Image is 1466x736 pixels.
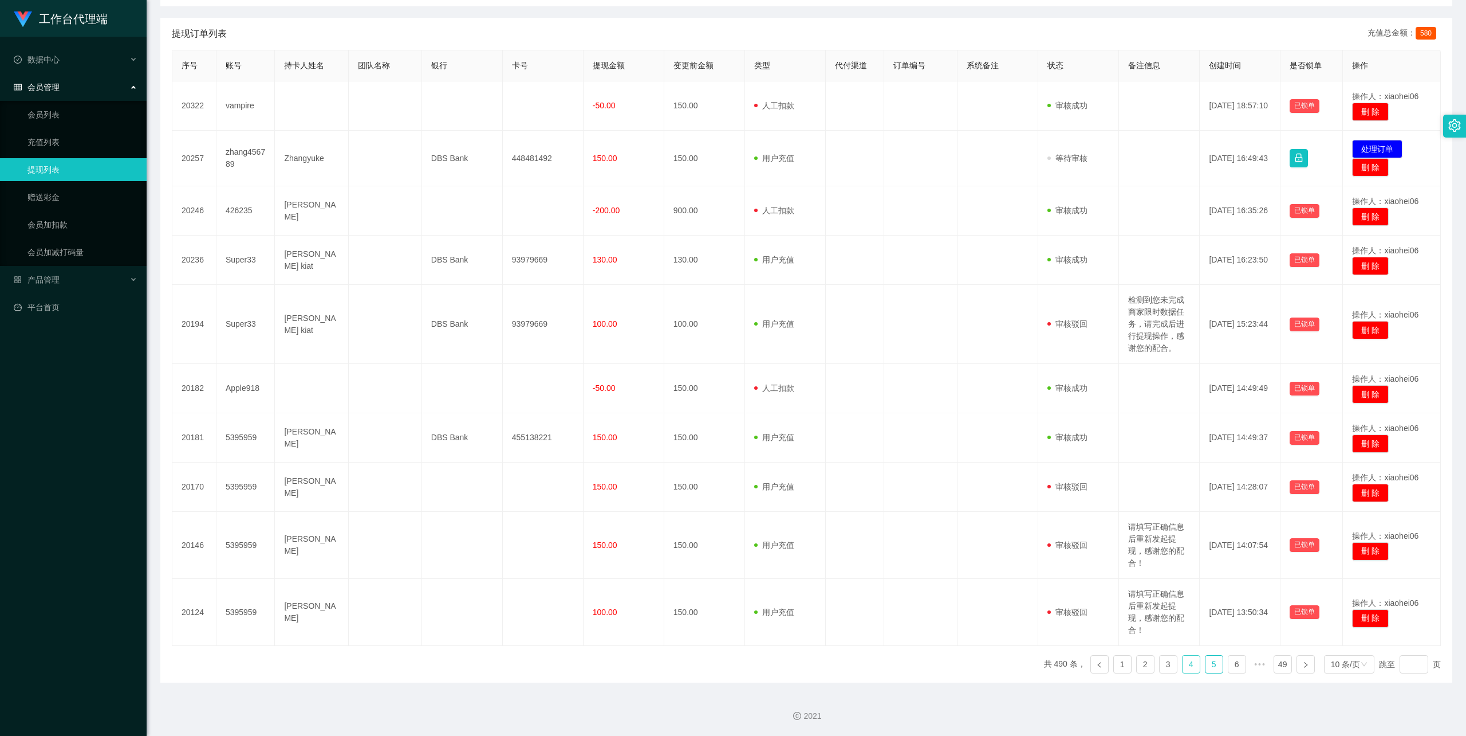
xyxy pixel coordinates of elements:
td: [PERSON_NAME] [275,579,348,646]
span: 提现订单列表 [172,27,227,41]
td: 900.00 [664,186,745,236]
td: [DATE] 14:07:54 [1200,512,1280,579]
button: 已锁单 [1290,605,1319,619]
button: 已锁单 [1290,318,1319,331]
button: 删 除 [1352,434,1389,453]
a: 会员加扣款 [27,213,137,236]
li: 下一页 [1296,655,1315,674]
a: 49 [1274,656,1291,673]
td: 20124 [172,579,216,646]
span: 代付渠道 [835,61,867,70]
button: 删 除 [1352,385,1389,404]
li: 49 [1274,655,1292,674]
span: 审核成功 [1047,255,1087,264]
i: 图标: down [1361,661,1368,669]
button: 删 除 [1352,158,1389,177]
span: 用户充值 [754,433,794,442]
span: 用户充值 [754,541,794,550]
button: 已锁单 [1290,538,1319,552]
span: 提现金额 [593,61,625,70]
span: 100.00 [593,608,617,617]
span: 操作人：xiaohei06 [1352,473,1418,482]
td: [DATE] 13:50:34 [1200,579,1280,646]
td: [DATE] 16:23:50 [1200,236,1280,285]
span: 操作人：xiaohei06 [1352,424,1418,433]
i: 图标: left [1096,661,1103,668]
span: -50.00 [593,101,616,110]
button: 已锁单 [1290,382,1319,396]
span: 150.00 [593,154,617,163]
span: 150.00 [593,433,617,442]
li: 向后 5 页 [1251,655,1269,674]
span: 产品管理 [14,275,60,284]
span: 用户充值 [754,482,794,491]
td: [DATE] 14:49:49 [1200,364,1280,413]
td: DBS Bank [422,131,503,186]
span: 580 [1416,27,1436,40]
td: 93979669 [503,285,584,364]
span: 人工扣款 [754,383,794,393]
span: 创建时间 [1209,61,1241,70]
td: [DATE] 15:23:44 [1200,285,1280,364]
button: 删 除 [1352,321,1389,339]
button: 图标: lock [1290,149,1308,167]
td: 20246 [172,186,216,236]
td: [DATE] 16:35:26 [1200,186,1280,236]
td: 请填写正确信息后重新发起提现，感谢您的配合！ [1119,579,1200,646]
td: DBS Bank [422,413,503,463]
td: 150.00 [664,512,745,579]
span: 操作人：xiaohei06 [1352,246,1418,255]
li: 共 490 条， [1044,655,1086,674]
div: 跳至 页 [1379,655,1441,674]
td: [DATE] 14:49:37 [1200,413,1280,463]
span: 100.00 [593,319,617,328]
td: 93979669 [503,236,584,285]
td: 20257 [172,131,216,186]
td: 20182 [172,364,216,413]
span: 卡号 [512,61,528,70]
button: 删 除 [1352,257,1389,275]
span: 系统备注 [967,61,999,70]
span: 是否锁单 [1290,61,1322,70]
span: 审核驳回 [1047,482,1087,491]
td: 5395959 [216,512,275,579]
a: 会员列表 [27,103,137,126]
li: 2 [1136,655,1154,674]
button: 处理订单 [1352,140,1402,158]
a: 3 [1160,656,1177,673]
td: 448481492 [503,131,584,186]
span: 130.00 [593,255,617,264]
td: 20146 [172,512,216,579]
span: -50.00 [593,383,616,393]
td: Apple918 [216,364,275,413]
span: 账号 [226,61,242,70]
td: DBS Bank [422,285,503,364]
span: 用户充值 [754,154,794,163]
li: 1 [1113,655,1132,674]
td: 150.00 [664,463,745,512]
span: 人工扣款 [754,101,794,110]
span: 人工扣款 [754,206,794,215]
i: 图标: right [1302,661,1309,668]
button: 已锁单 [1290,99,1319,113]
span: 操作人：xiaohei06 [1352,531,1418,541]
i: 图标: setting [1448,119,1461,132]
td: 20322 [172,81,216,131]
span: 操作人：xiaohei06 [1352,92,1418,101]
span: 状态 [1047,61,1063,70]
div: 10 条/页 [1331,656,1360,673]
a: 4 [1183,656,1200,673]
div: 充值总金额： [1368,27,1441,41]
td: 150.00 [664,81,745,131]
td: zhang456789 [216,131,275,186]
span: 序号 [182,61,198,70]
span: 操作人：xiaohei06 [1352,310,1418,319]
span: 审核成功 [1047,433,1087,442]
span: 订单编号 [893,61,925,70]
td: [PERSON_NAME] kiat [275,236,348,285]
span: 审核成功 [1047,206,1087,215]
li: 5 [1205,655,1223,674]
a: 图标: dashboard平台首页 [14,296,137,319]
span: 操作人：xiaohei06 [1352,374,1418,383]
span: 操作人：xiaohei06 [1352,197,1418,206]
